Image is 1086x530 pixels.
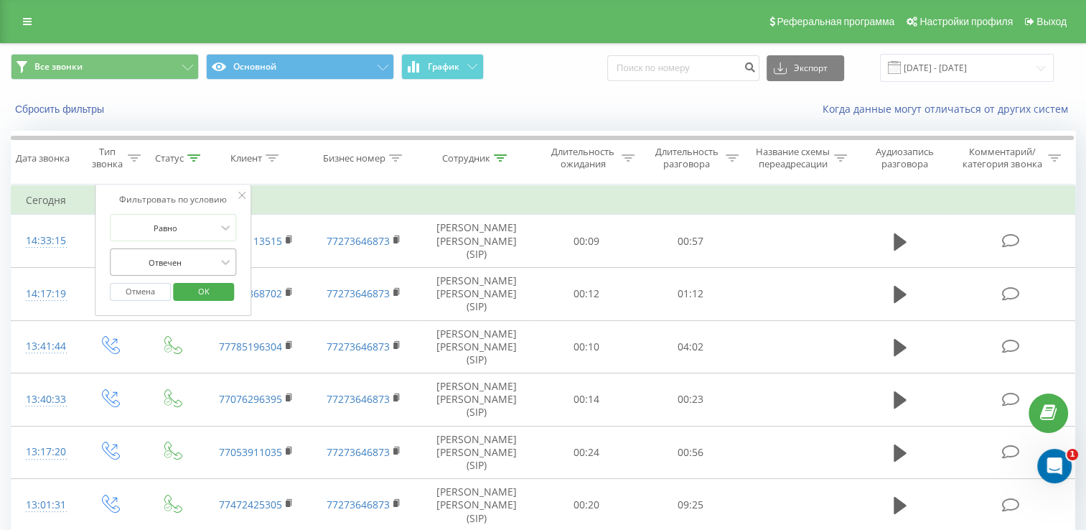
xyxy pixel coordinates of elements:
[401,54,484,80] button: График
[16,152,70,164] div: Дата звонка
[219,498,282,511] a: 77472425305
[535,373,639,427] td: 00:14
[26,227,63,255] div: 14:33:15
[26,333,63,361] div: 13:41:44
[90,146,124,170] div: Тип звонка
[327,392,390,406] a: 77273646873
[863,146,947,170] div: Аудиозапись разговора
[535,320,639,373] td: 00:10
[823,102,1075,116] a: Когда данные могут отличаться от других систем
[184,280,224,302] span: OK
[1036,16,1067,27] span: Выход
[327,445,390,459] a: 77273646873
[219,445,282,459] a: 77053911035
[638,267,742,320] td: 01:12
[960,146,1044,170] div: Комментарий/категория звонка
[418,320,535,373] td: [PERSON_NAME] [PERSON_NAME] (SIP)
[1037,449,1072,483] iframe: Intercom live chat
[11,103,111,116] button: Сбросить фильтры
[535,426,639,479] td: 00:24
[755,146,830,170] div: Название схемы переадресации
[11,54,199,80] button: Все звонки
[206,54,394,80] button: Основной
[767,55,844,81] button: Экспорт
[155,152,184,164] div: Статус
[607,55,759,81] input: Поиск по номеру
[442,152,490,164] div: Сотрудник
[327,340,390,353] a: 77273646873
[535,267,639,320] td: 00:12
[11,186,1075,215] td: Сегодня
[535,215,639,268] td: 00:09
[219,340,282,353] a: 77785196304
[230,152,262,164] div: Клиент
[219,287,282,300] a: 77471868702
[638,215,742,268] td: 00:57
[651,146,722,170] div: Длительность разговора
[638,426,742,479] td: 00:56
[638,320,742,373] td: 04:02
[428,62,459,72] span: График
[26,438,63,466] div: 13:17:20
[777,16,894,27] span: Реферальная программа
[219,392,282,406] a: 77076296395
[327,234,390,248] a: 77273646873
[418,426,535,479] td: [PERSON_NAME] [PERSON_NAME] (SIP)
[418,267,535,320] td: [PERSON_NAME] [PERSON_NAME] (SIP)
[110,192,236,207] div: Фильтровать по условию
[26,280,63,308] div: 14:17:19
[327,498,390,511] a: 77273646873
[548,146,619,170] div: Длительность ожидания
[638,373,742,427] td: 00:23
[327,287,390,300] a: 77273646873
[418,215,535,268] td: [PERSON_NAME] [PERSON_NAME] (SIP)
[26,491,63,519] div: 13:01:31
[34,61,83,73] span: Все звонки
[219,234,282,248] a: 77763113515
[173,283,234,301] button: OK
[919,16,1013,27] span: Настройки профиля
[323,152,385,164] div: Бизнес номер
[110,283,171,301] button: Отмена
[26,386,63,414] div: 13:40:33
[1067,449,1078,460] span: 1
[418,373,535,427] td: [PERSON_NAME] [PERSON_NAME] (SIP)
